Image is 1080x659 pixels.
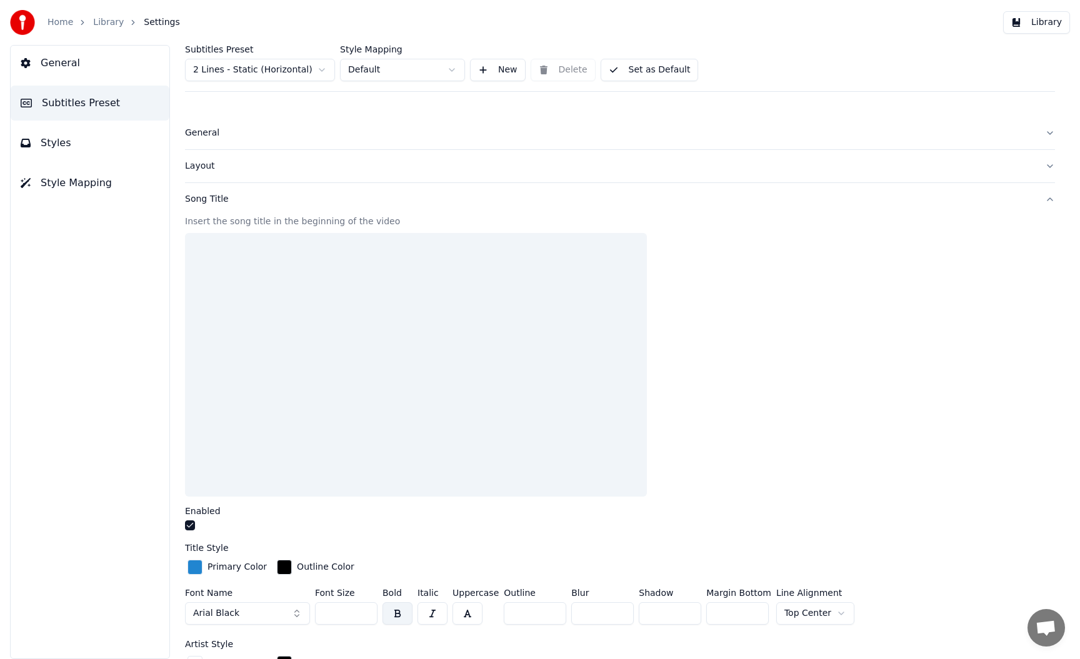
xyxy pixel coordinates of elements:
[185,160,1035,172] div: Layout
[315,588,377,597] label: Font Size
[571,588,634,597] label: Blur
[639,588,701,597] label: Shadow
[1003,11,1070,34] button: Library
[185,45,335,54] label: Subtitles Preset
[185,183,1055,216] button: Song Title
[274,557,357,577] button: Outline Color
[41,56,80,71] span: General
[47,16,73,29] a: Home
[11,126,169,161] button: Styles
[185,127,1035,139] div: General
[452,588,499,597] label: Uppercase
[706,588,771,597] label: Margin Bottom
[185,557,269,577] button: Primary Color
[41,176,112,191] span: Style Mapping
[144,16,179,29] span: Settings
[382,588,412,597] label: Bold
[47,16,180,29] nav: breadcrumb
[185,216,1055,228] div: Insert the song title in the beginning of the video
[207,561,267,573] div: Primary Color
[185,543,229,552] label: Title Style
[42,96,120,111] span: Subtitles Preset
[11,166,169,201] button: Style Mapping
[93,16,124,29] a: Library
[41,136,71,151] span: Styles
[185,588,310,597] label: Font Name
[193,607,239,620] span: Arial Black
[185,193,1035,206] div: Song Title
[297,561,354,573] div: Outline Color
[10,10,35,35] img: youka
[185,117,1055,149] button: General
[601,59,699,81] button: Set as Default
[340,45,465,54] label: Style Mapping
[417,588,447,597] label: Italic
[185,640,233,648] label: Artist Style
[470,59,526,81] button: New
[11,86,169,121] button: Subtitles Preset
[1027,609,1065,647] a: チャットを開く
[504,588,566,597] label: Outline
[11,46,169,81] button: General
[185,507,221,515] label: Enabled
[776,588,854,597] label: Line Alignment
[185,150,1055,182] button: Layout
